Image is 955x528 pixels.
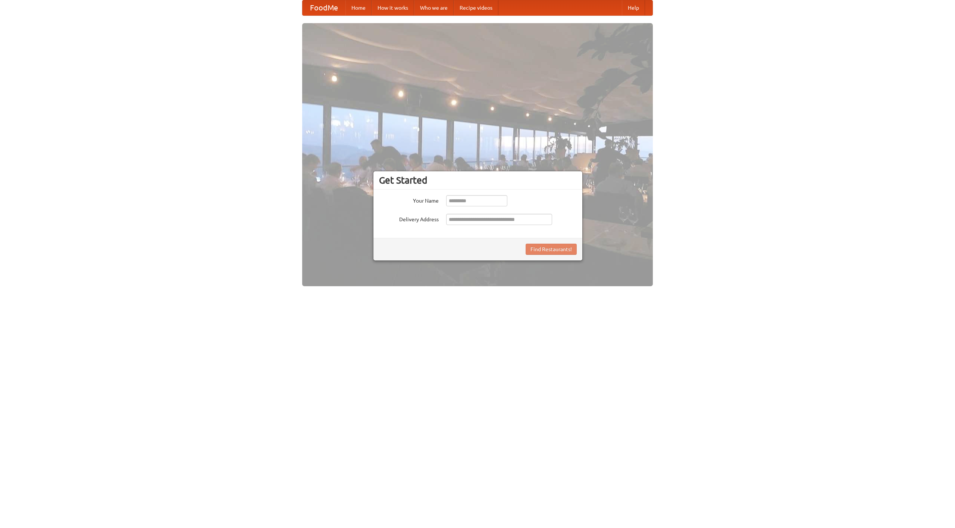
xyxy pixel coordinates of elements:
button: Find Restaurants! [526,244,577,255]
a: FoodMe [303,0,345,15]
label: Your Name [379,195,439,204]
a: Recipe videos [454,0,498,15]
a: Home [345,0,372,15]
h3: Get Started [379,175,577,186]
a: Help [622,0,645,15]
a: Who we are [414,0,454,15]
a: How it works [372,0,414,15]
label: Delivery Address [379,214,439,223]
